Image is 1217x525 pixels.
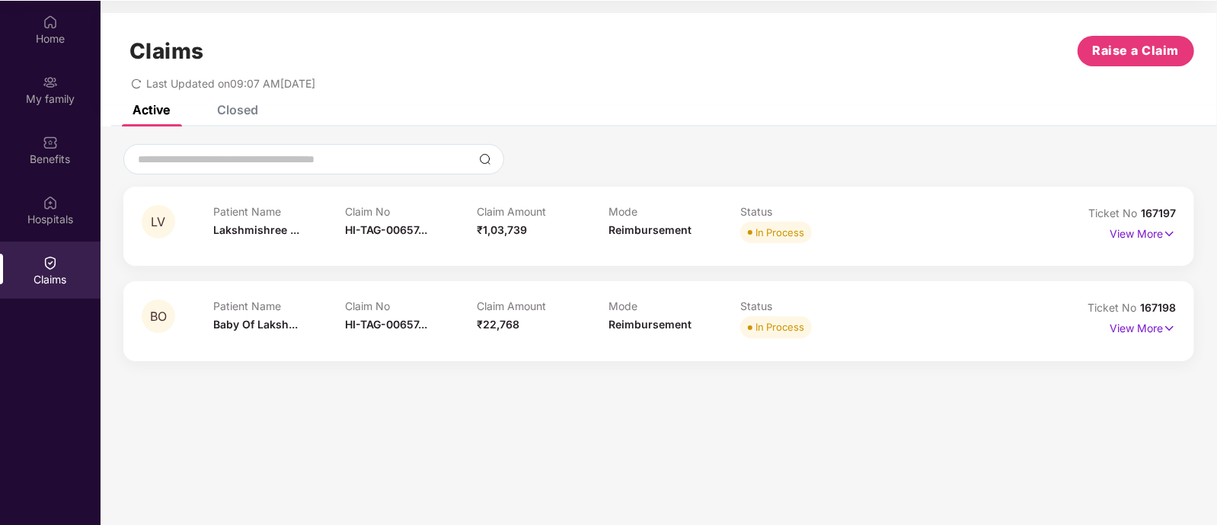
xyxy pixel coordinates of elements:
img: svg+xml;base64,PHN2ZyBpZD0iQ2xhaW0iIHhtbG5zPSJodHRwOi8vd3d3LnczLm9yZy8yMDAwL3N2ZyIgd2lkdGg9IjIwIi... [43,255,58,271]
p: View More [1110,316,1176,337]
p: Claim Amount [477,205,608,218]
h1: Claims [129,38,204,64]
img: svg+xml;base64,PHN2ZyBpZD0iSG9tZSIgeG1sbnM9Imh0dHA6Ly93d3cudzMub3JnLzIwMDAvc3ZnIiB3aWR0aD0iMjAiIG... [43,14,58,30]
span: Reimbursement [608,318,692,331]
p: Mode [608,205,740,218]
span: 167197 [1141,206,1176,219]
p: Mode [608,299,740,312]
span: Last Updated on 09:07 AM[DATE] [146,77,315,90]
span: redo [131,77,142,90]
img: svg+xml;base64,PHN2ZyB3aWR0aD0iMjAiIGhlaWdodD0iMjAiIHZpZXdCb3g9IjAgMCAyMCAyMCIgZmlsbD0ibm9uZSIgeG... [43,75,58,90]
img: svg+xml;base64,PHN2ZyBpZD0iQmVuZWZpdHMiIHhtbG5zPSJodHRwOi8vd3d3LnczLm9yZy8yMDAwL3N2ZyIgd2lkdGg9Ij... [43,135,58,150]
p: View More [1110,222,1176,242]
span: Ticket No [1088,206,1141,219]
div: Closed [217,102,258,117]
img: svg+xml;base64,PHN2ZyBpZD0iSG9zcGl0YWxzIiB4bWxucz0iaHR0cDovL3d3dy53My5vcmcvMjAwMC9zdmciIHdpZHRoPS... [43,195,58,210]
span: Baby Of Laksh... [213,318,298,331]
span: HI-TAG-00657... [345,318,427,331]
p: Patient Name [213,205,345,218]
p: Claim No [345,299,477,312]
img: svg+xml;base64,PHN2ZyB4bWxucz0iaHR0cDovL3d3dy53My5vcmcvMjAwMC9zdmciIHdpZHRoPSIxNyIgaGVpZ2h0PSIxNy... [1163,320,1176,337]
div: Active [133,102,170,117]
span: HI-TAG-00657... [345,223,427,236]
p: Status [740,205,872,218]
span: 167198 [1140,301,1176,314]
p: Patient Name [213,299,345,312]
span: Ticket No [1088,301,1140,314]
span: ₹1,03,739 [477,223,527,236]
span: Reimbursement [608,223,692,236]
span: Lakshmishree ... [213,223,299,236]
span: BO [150,310,167,323]
p: Claim No [345,205,477,218]
button: Raise a Claim [1078,36,1194,66]
p: Status [740,299,872,312]
div: In Process [755,225,804,240]
p: Claim Amount [477,299,608,312]
img: svg+xml;base64,PHN2ZyBpZD0iU2VhcmNoLTMyeDMyIiB4bWxucz0iaHR0cDovL3d3dy53My5vcmcvMjAwMC9zdmciIHdpZH... [479,153,491,165]
span: Raise a Claim [1093,41,1180,60]
span: ₹22,768 [477,318,519,331]
div: In Process [755,319,804,335]
img: svg+xml;base64,PHN2ZyB4bWxucz0iaHR0cDovL3d3dy53My5vcmcvMjAwMC9zdmciIHdpZHRoPSIxNyIgaGVpZ2h0PSIxNy... [1163,226,1176,242]
span: LV [152,216,166,229]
